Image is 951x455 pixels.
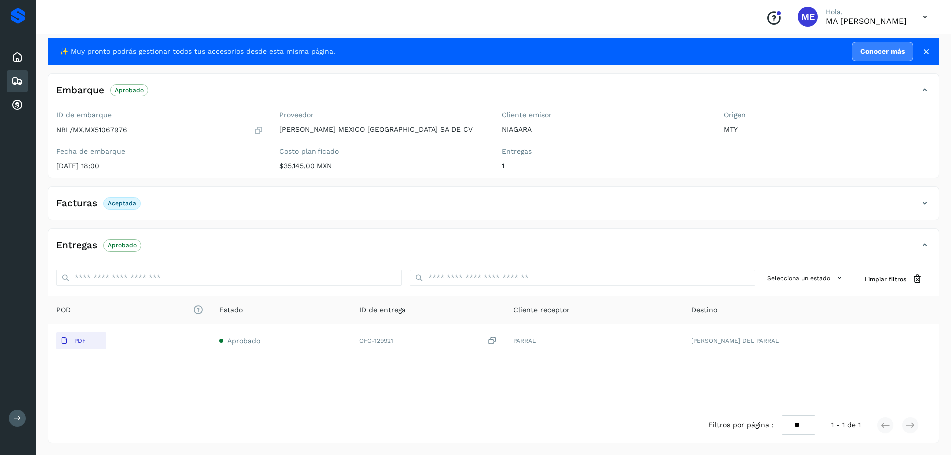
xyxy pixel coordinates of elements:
[108,200,136,207] p: Aceptada
[502,111,708,119] label: Cliente emisor
[708,420,774,430] span: Filtros por página :
[108,242,137,249] p: Aprobado
[227,337,260,345] span: Aprobado
[852,42,913,61] a: Conocer más
[691,305,717,315] span: Destino
[502,125,708,134] p: NIAGARA
[505,324,684,357] td: PARRAL
[7,46,28,68] div: Inicio
[56,126,127,134] p: NBL/MX.MX51067976
[513,305,570,315] span: Cliente receptor
[279,162,486,170] p: $35,145.00 MXN
[279,147,486,156] label: Costo planificado
[115,87,144,94] p: Aprobado
[48,237,939,262] div: EntregasAprobado
[826,8,907,16] p: Hola,
[502,162,708,170] p: 1
[279,111,486,119] label: Proveedor
[865,275,906,284] span: Limpiar filtros
[48,82,939,107] div: EmbarqueAprobado
[826,16,907,26] p: MA EUGENIA ROBLES MICHAUS
[7,70,28,92] div: Embarques
[359,336,497,346] div: OFC-129921
[56,111,263,119] label: ID de embarque
[724,125,931,134] p: MTY
[763,270,849,286] button: Selecciona un estado
[56,85,104,96] h4: Embarque
[279,125,486,134] p: [PERSON_NAME] MEXICO [GEOGRAPHIC_DATA] SA DE CV
[831,420,861,430] span: 1 - 1 de 1
[74,337,86,344] p: PDF
[359,305,406,315] span: ID de entrega
[683,324,939,357] td: [PERSON_NAME] DEL PARRAL
[56,305,203,315] span: POD
[502,147,708,156] label: Entregas
[56,332,106,349] button: PDF
[48,195,939,220] div: FacturasAceptada
[56,198,97,209] h4: Facturas
[56,240,97,251] h4: Entregas
[60,46,335,57] span: ✨ Muy pronto podrás gestionar todos tus accesorios desde esta misma página.
[56,147,263,156] label: Fecha de embarque
[56,162,263,170] p: [DATE] 18:00
[857,270,931,288] button: Limpiar filtros
[724,111,931,119] label: Origen
[7,94,28,116] div: Cuentas por cobrar
[219,305,243,315] span: Estado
